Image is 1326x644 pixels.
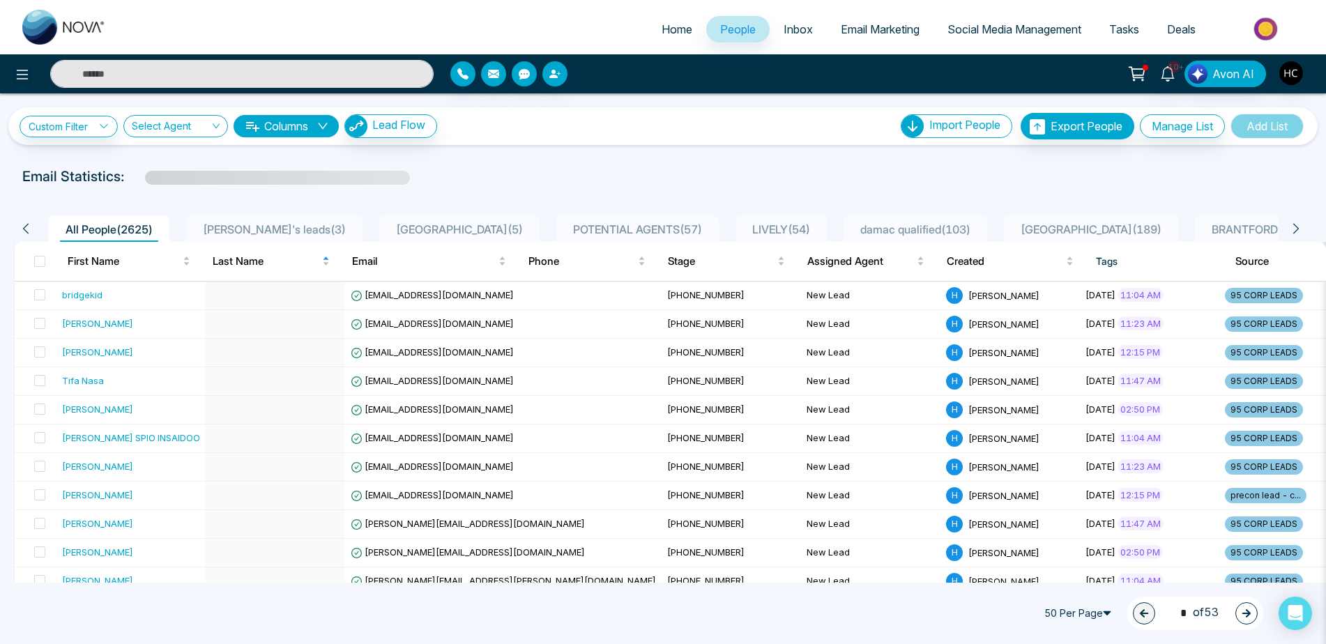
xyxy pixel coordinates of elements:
[372,118,425,132] span: Lead Flow
[946,573,963,590] span: H
[1085,404,1115,415] span: [DATE]
[946,401,963,418] span: H
[1184,61,1266,87] button: Avon AI
[20,116,118,137] a: Custom Filter
[796,242,936,281] th: Assigned Agent
[706,16,770,43] a: People
[968,346,1039,358] span: [PERSON_NAME]
[667,518,745,529] span: [PHONE_NUMBER]
[234,115,339,137] button: Columnsdown
[747,222,816,236] span: LIVELY ( 54 )
[801,367,940,396] td: New Lead
[1188,64,1207,84] img: Lead Flow
[1279,61,1303,85] img: User Avatar
[929,118,1000,132] span: Import People
[1225,574,1303,589] span: 95 CORP LEADS
[1225,545,1303,560] span: 95 CORP LEADS
[801,310,940,339] td: New Lead
[1153,16,1210,43] a: Deals
[968,461,1039,472] span: [PERSON_NAME]
[1085,546,1115,558] span: [DATE]
[1225,459,1303,475] span: 95 CORP LEADS
[827,16,933,43] a: Email Marketing
[946,287,963,304] span: H
[801,510,940,539] td: New Lead
[667,432,745,443] span: [PHONE_NUMBER]
[968,318,1039,329] span: [PERSON_NAME]
[946,459,963,475] span: H
[807,253,914,270] span: Assigned Agent
[1167,22,1196,36] span: Deals
[1118,431,1164,445] span: 11:04 AM
[1118,545,1163,559] span: 02:50 PM
[662,22,692,36] span: Home
[784,22,813,36] span: Inbox
[60,222,158,236] span: All People ( 2625 )
[62,431,200,445] div: [PERSON_NAME] SPIO INSAIDOO
[1140,114,1225,138] button: Manage List
[1118,488,1163,502] span: 12:15 PM
[1279,597,1312,630] div: Open Intercom Messenger
[345,115,367,137] img: Lead Flow
[62,374,104,388] div: Tifa Nasa
[946,373,963,390] span: H
[1212,66,1254,82] span: Avon AI
[22,166,124,187] p: Email Statistics:
[946,344,963,361] span: H
[968,404,1039,415] span: [PERSON_NAME]
[855,222,976,236] span: damac qualified ( 103 )
[517,242,657,281] th: Phone
[390,222,528,236] span: [GEOGRAPHIC_DATA] ( 5 )
[968,432,1039,443] span: [PERSON_NAME]
[68,253,180,270] span: First Name
[339,114,437,138] a: Lead FlowLead Flow
[1085,518,1115,529] span: [DATE]
[351,518,585,529] span: [PERSON_NAME][EMAIL_ADDRESS][DOMAIN_NAME]
[1021,113,1134,139] button: Export People
[1118,574,1164,588] span: 11:04 AM
[1225,431,1303,446] span: 95 CORP LEADS
[801,282,940,310] td: New Lead
[968,289,1039,300] span: [PERSON_NAME]
[1118,402,1163,416] span: 02:50 PM
[1217,13,1318,45] img: Market-place.gif
[1225,316,1303,332] span: 95 CORP LEADS
[947,253,1063,270] span: Created
[801,539,940,567] td: New Lead
[947,22,1081,36] span: Social Media Management
[770,16,827,43] a: Inbox
[62,516,133,530] div: [PERSON_NAME]
[1225,288,1303,303] span: 95 CORP LEADS
[351,461,514,472] span: [EMAIL_ADDRESS][DOMAIN_NAME]
[317,121,328,132] span: down
[1015,222,1167,236] span: [GEOGRAPHIC_DATA] ( 189 )
[1085,346,1115,358] span: [DATE]
[1118,288,1164,302] span: 11:04 AM
[62,402,133,416] div: [PERSON_NAME]
[62,574,133,588] div: [PERSON_NAME]
[567,222,708,236] span: POTENTIAL AGENTS ( 57 )
[946,430,963,447] span: H
[946,487,963,504] span: H
[801,482,940,510] td: New Lead
[946,544,963,561] span: H
[1085,461,1115,472] span: [DATE]
[351,489,514,500] span: [EMAIL_ADDRESS][DOMAIN_NAME]
[351,346,514,358] span: [EMAIL_ADDRESS][DOMAIN_NAME]
[1085,575,1115,586] span: [DATE]
[968,375,1039,386] span: [PERSON_NAME]
[801,424,940,453] td: New Lead
[801,396,940,424] td: New Lead
[351,375,514,386] span: [EMAIL_ADDRESS][DOMAIN_NAME]
[1168,61,1180,73] span: 10+
[1172,604,1219,622] span: of 53
[351,546,585,558] span: [PERSON_NAME][EMAIL_ADDRESS][DOMAIN_NAME]
[720,22,756,36] span: People
[1109,22,1139,36] span: Tasks
[1151,61,1184,85] a: 10+
[667,375,745,386] span: [PHONE_NUMBER]
[801,339,940,367] td: New Lead
[1085,318,1115,329] span: [DATE]
[968,518,1039,529] span: [PERSON_NAME]
[528,253,635,270] span: Phone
